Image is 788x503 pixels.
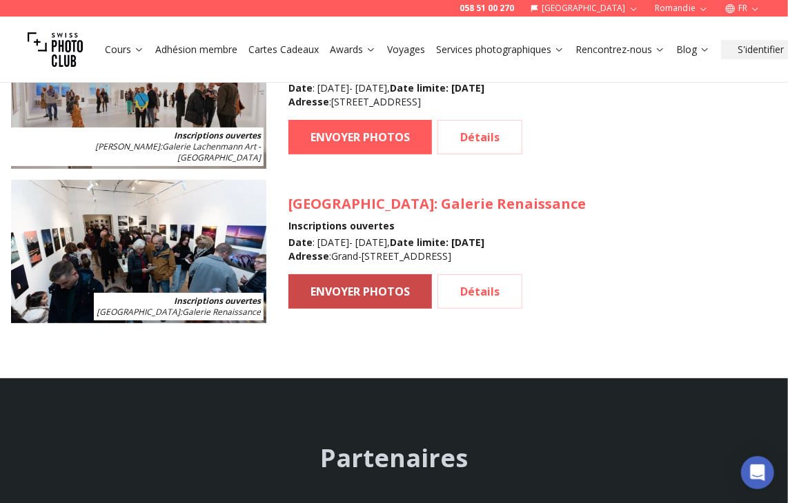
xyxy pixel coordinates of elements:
[288,219,586,233] h4: Inscriptions ouvertes
[390,81,484,94] b: Date limite : [DATE]
[575,43,665,57] a: Rencontrez-nous
[390,236,484,249] b: Date limite : [DATE]
[11,180,266,323] img: SPC Photo Awards Genève: février 2025
[288,120,432,154] a: ENVOYER PHOTOS
[382,40,431,59] button: Voyages
[248,43,319,57] a: Cartes Cadeaux
[460,3,514,14] a: 058 51 00 270
[28,22,83,77] img: Swiss photo club
[288,81,742,109] div: : [DATE] - [DATE] , : [STREET_ADDRESS]
[288,194,434,213] span: [GEOGRAPHIC_DATA]
[324,40,382,59] button: Awards
[676,43,710,57] a: Blog
[95,141,261,163] span: : Galerie Lachenmann Art - [GEOGRAPHIC_DATA]
[570,40,671,59] button: Rencontrez-nous
[288,274,432,309] a: ENVOYER PHOTOS
[288,81,313,94] b: Date
[288,194,586,214] h3: : Galerie Renaissance
[97,306,261,318] span: : Galerie Renaissance
[288,249,329,263] b: Adresse
[155,43,237,57] a: Adhésion membre
[288,236,586,263] div: : [DATE] - [DATE] , : Grand-[STREET_ADDRESS]
[99,40,150,59] button: Cours
[95,141,160,152] span: [PERSON_NAME]
[437,120,522,154] a: Détails
[671,40,716,59] button: Blog
[97,306,180,318] span: [GEOGRAPHIC_DATA]
[243,40,324,59] button: Cartes Cadeaux
[174,130,261,141] b: Inscriptions ouvertes
[288,236,313,249] b: Date
[150,40,243,59] button: Adhésion membre
[437,274,522,309] a: Détails
[11,25,266,169] img: SPC Photo Awards LAKE CONSTANCE December 2025
[63,444,725,472] h2: Partenaires
[330,43,376,57] a: Awards
[387,43,425,57] a: Voyages
[288,95,329,108] b: Adresse
[436,43,564,57] a: Services photographiques
[431,40,570,59] button: Services photographiques
[741,456,774,489] div: Open Intercom Messenger
[105,43,144,57] a: Cours
[174,295,261,307] b: Inscriptions ouvertes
